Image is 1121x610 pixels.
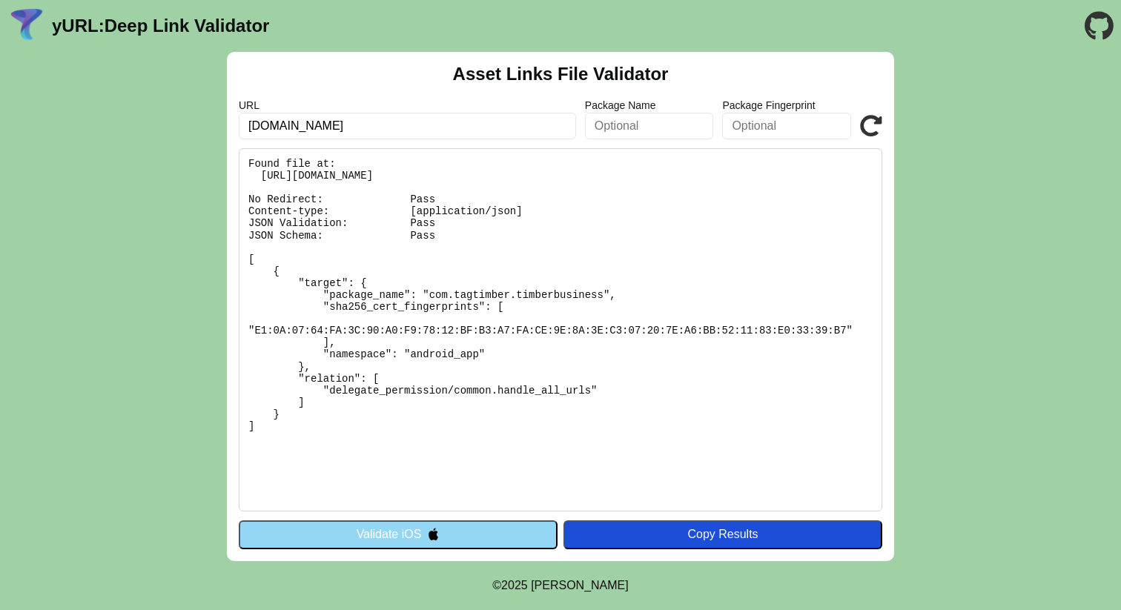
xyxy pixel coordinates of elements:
a: Michael Ibragimchayev's Personal Site [531,579,629,591]
input: Optional [722,113,851,139]
label: Package Name [585,99,714,111]
pre: Found file at: [URL][DOMAIN_NAME] No Redirect: Pass Content-type: [application/json] JSON Validat... [239,148,882,511]
a: yURL:Deep Link Validator [52,16,269,36]
label: URL [239,99,576,111]
h2: Asset Links File Validator [453,64,669,84]
span: 2025 [501,579,528,591]
input: Optional [585,113,714,139]
footer: © [492,561,628,610]
div: Copy Results [571,528,875,541]
input: Required [239,113,576,139]
button: Validate iOS [239,520,558,548]
label: Package Fingerprint [722,99,851,111]
img: yURL Logo [7,7,46,45]
img: appleIcon.svg [427,528,440,540]
button: Copy Results [563,520,882,548]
